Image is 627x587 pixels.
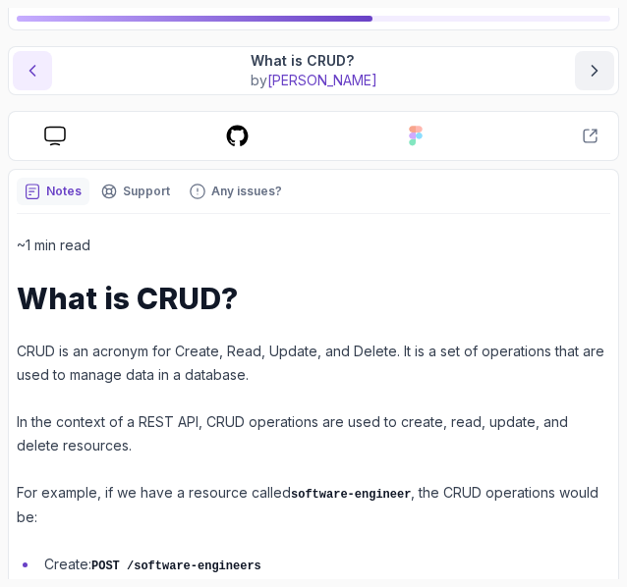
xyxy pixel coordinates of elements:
button: Feedback button [182,178,290,205]
a: course slides [28,126,82,146]
a: course repo [209,124,265,148]
h1: What is CRUD? [17,281,610,316]
button: Support button [93,178,178,205]
span: [PERSON_NAME] [267,72,377,88]
p: ~1 min read [17,234,610,257]
p: CRUD is an acronym for Create, Read, Update, and Delete. It is a set of operations that are used ... [17,340,610,387]
li: Create: [38,553,610,577]
code: POST /software-engineers [91,560,261,573]
p: Any issues? [211,184,282,199]
button: next content [575,51,614,90]
code: software-engineer [291,488,411,502]
p: Notes [46,184,82,199]
p: by [251,71,377,90]
p: In the context of a REST API, CRUD operations are used to create, read, update, and delete resour... [17,410,610,457]
button: notes button [17,178,89,205]
p: Support [123,184,170,199]
p: What is CRUD? [251,51,377,71]
p: For example, if we have a resource called , the CRUD operations would be: [17,481,610,529]
button: previous content [13,51,52,90]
